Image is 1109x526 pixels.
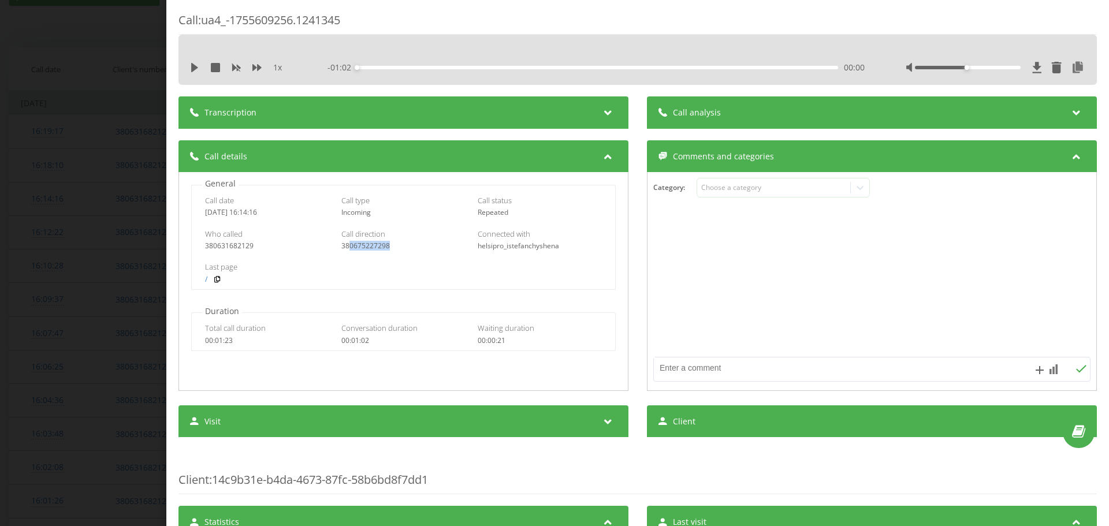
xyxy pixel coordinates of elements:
div: 00:00:21 [478,337,602,345]
div: 380675227298 [341,242,466,250]
div: Accessibility label [355,65,359,70]
span: Client [178,472,209,487]
div: Choose a category [701,183,846,192]
span: Call details [204,151,247,162]
div: Call : ua4_-1755609256.1241345 [178,12,1097,35]
div: 380631682129 [205,242,329,250]
span: Connected with [478,229,530,239]
a: / [205,275,207,283]
p: Duration [202,305,242,317]
span: Conversation duration [341,323,418,333]
div: [DATE] 16:14:16 [205,208,329,217]
span: Last page [205,262,237,272]
span: Incoming [341,207,371,217]
span: Total call duration [205,323,266,333]
span: Who called [205,229,243,239]
span: Transcription [204,107,256,118]
p: General [202,178,239,189]
div: Accessibility label [965,65,969,70]
div: 00:01:02 [341,337,466,345]
div: helsipro_istefanchyshena [478,242,602,250]
span: Call status [478,195,512,206]
span: 1 x [273,62,282,73]
span: Client [673,416,695,427]
div: : 14c9b31e-b4da-4673-87fc-58b6bd8f7dd1 [178,449,1097,494]
span: 00:00 [844,62,865,73]
span: Call type [341,195,370,206]
span: Comments and categories [673,151,774,162]
span: Repeated [478,207,508,217]
span: Call analysis [673,107,721,118]
span: Visit [204,416,221,427]
span: Waiting duration [478,323,534,333]
h4: Category : [653,184,697,192]
span: Call date [205,195,234,206]
span: - 01:02 [328,62,357,73]
div: 00:01:23 [205,337,329,345]
span: Call direction [341,229,385,239]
